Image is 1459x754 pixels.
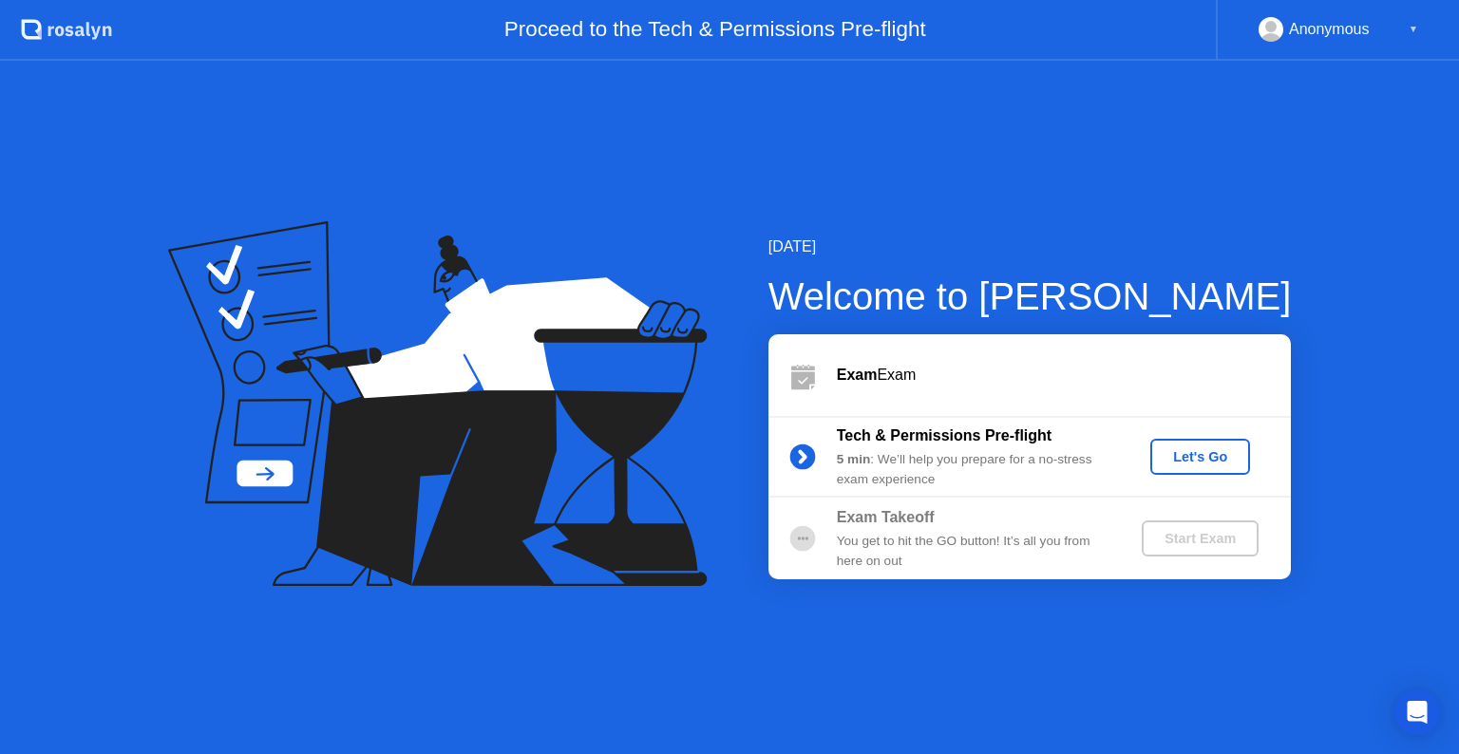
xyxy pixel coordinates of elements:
[768,236,1292,258] div: [DATE]
[837,509,935,525] b: Exam Takeoff
[837,532,1110,571] div: You get to hit the GO button! It’s all you from here on out
[837,450,1110,489] div: : We’ll help you prepare for a no-stress exam experience
[1289,17,1370,42] div: Anonymous
[1409,17,1418,42] div: ▼
[1149,531,1251,546] div: Start Exam
[1150,439,1250,475] button: Let's Go
[1158,449,1242,464] div: Let's Go
[1142,520,1259,556] button: Start Exam
[837,367,878,383] b: Exam
[837,364,1291,386] div: Exam
[837,452,871,466] b: 5 min
[1394,689,1440,735] div: Open Intercom Messenger
[837,427,1052,443] b: Tech & Permissions Pre-flight
[768,268,1292,325] div: Welcome to [PERSON_NAME]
